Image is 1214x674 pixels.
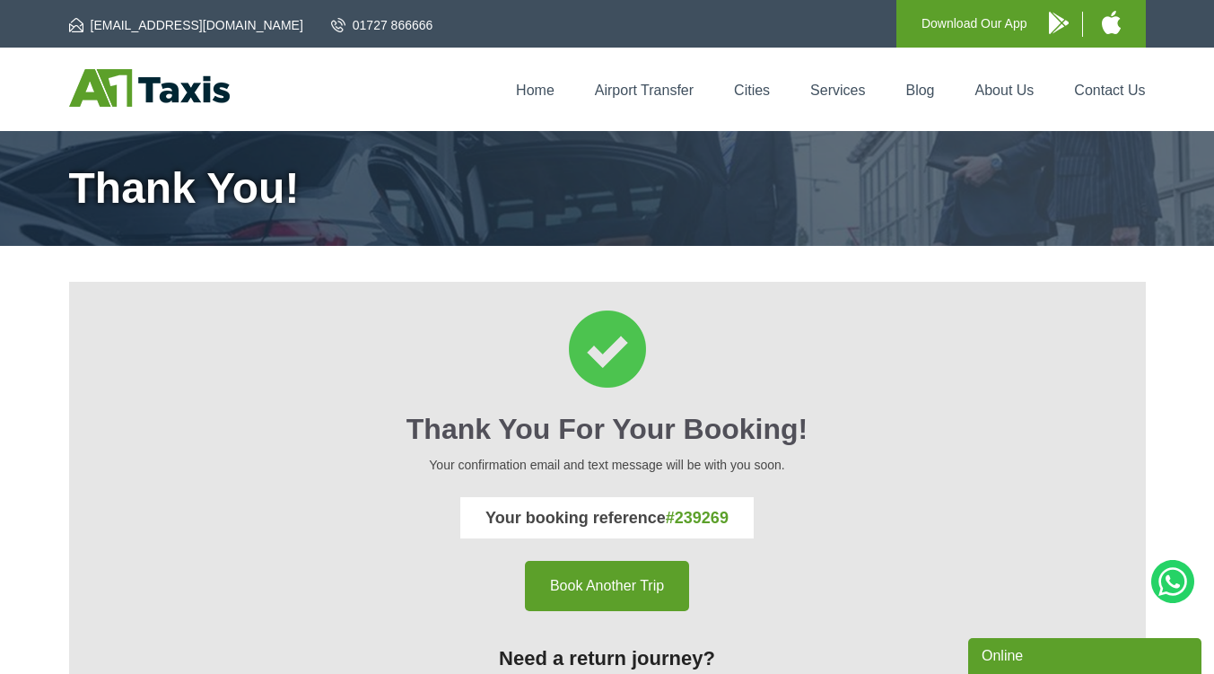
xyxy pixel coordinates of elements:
a: Home [516,83,555,98]
strong: Your booking reference [485,509,729,527]
a: Cities [734,83,770,98]
p: Your confirmation email and text message will be with you soon. [94,455,1121,475]
img: Thank You for your booking Icon [569,311,646,388]
h1: Thank You! [69,167,1146,210]
a: Airport Transfer [595,83,694,98]
h3: Need a return journey? [94,647,1121,670]
iframe: chat widget [968,635,1205,674]
p: Download Our App [921,13,1027,35]
a: 01727 866666 [331,16,433,34]
h2: Thank You for your booking! [94,413,1121,446]
a: About Us [975,83,1035,98]
a: Services [810,83,865,98]
img: A1 Taxis Android App [1049,12,1069,34]
a: Book Another Trip [525,561,689,611]
a: Blog [905,83,934,98]
a: Contact Us [1074,83,1145,98]
img: A1 Taxis iPhone App [1102,11,1121,34]
img: A1 Taxis St Albans LTD [69,69,230,107]
span: #239269 [666,509,729,527]
a: [EMAIL_ADDRESS][DOMAIN_NAME] [69,16,303,34]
